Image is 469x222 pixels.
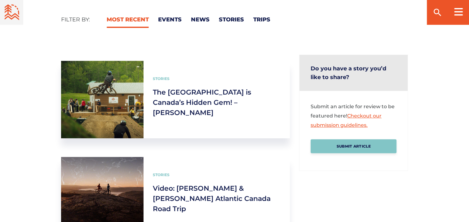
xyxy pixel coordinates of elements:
a: Submit article [311,139,397,153]
a: Trips [253,16,270,23]
span: Submit article [320,144,387,149]
img: Mountain Bike Atlantic 2022 Summit & Festival - Sugarloaf Bike Park with Mark Matthews [61,61,144,138]
a: Most Recent [107,16,149,23]
a: Video: [PERSON_NAME] & [PERSON_NAME] Atlantic Canada Road Trip [153,184,271,213]
a: Stories [153,76,170,81]
a: Events [158,16,182,23]
ion-icon: search [432,7,442,17]
a: News [191,16,210,23]
h4: Do you have a story you’d like to share? [299,55,408,91]
a: Stories [219,16,244,23]
p: Submit an article for review to be featured here! [311,102,397,130]
a: Stories [153,172,170,177]
a: The [GEOGRAPHIC_DATA] is Canada’s Hidden Gem! – [PERSON_NAME] [153,88,251,117]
